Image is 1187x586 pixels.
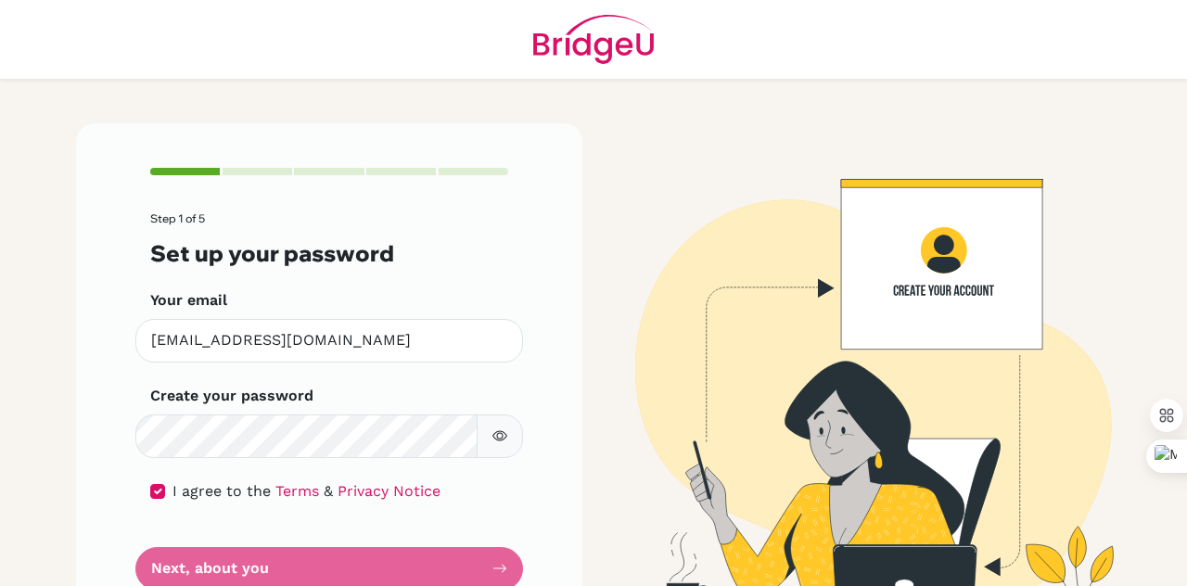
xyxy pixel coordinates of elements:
[150,385,313,407] label: Create your password
[172,482,271,500] span: I agree to the
[338,482,440,500] a: Privacy Notice
[275,482,319,500] a: Terms
[324,482,333,500] span: &
[150,211,205,225] span: Step 1 of 5
[150,289,227,312] label: Your email
[135,319,523,363] input: Insert your email*
[150,240,508,267] h3: Set up your password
